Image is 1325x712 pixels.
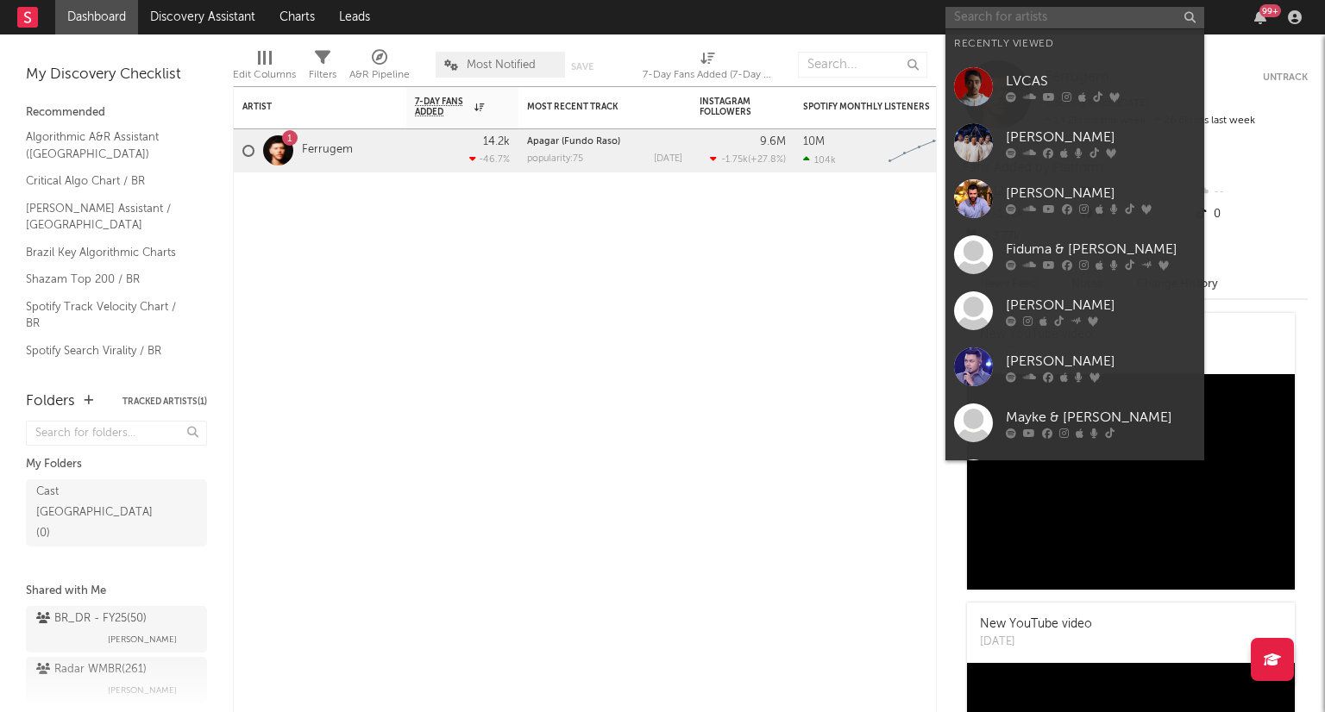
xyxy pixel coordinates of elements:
[26,391,75,412] div: Folders
[26,454,207,475] div: My Folders
[469,153,510,165] div: -46.7 %
[945,227,1204,283] a: Fiduma & [PERSON_NAME]
[26,199,190,234] a: [PERSON_NAME] Assistant / [GEOGRAPHIC_DATA]
[945,283,1204,339] a: [PERSON_NAME]
[643,43,772,93] div: 7-Day Fans Added (7-Day Fans Added)
[26,270,190,289] a: Shazam Top 200 / BR
[309,43,336,93] div: Filters
[803,136,825,147] div: 10M
[945,7,1204,28] input: Search for artists
[349,65,410,85] div: A&R Pipeline
[1263,69,1308,86] button: Untrack
[26,65,207,85] div: My Discovery Checklist
[945,171,1204,227] a: [PERSON_NAME]
[349,43,410,93] div: A&R Pipeline
[302,143,353,158] a: Ferrugem
[760,136,786,147] div: 9.6M
[26,243,190,262] a: Brazil Key Algorithmic Charts
[26,606,207,653] a: BR_DR - FY25(50)[PERSON_NAME]
[945,59,1204,115] a: LVCAS
[233,43,296,93] div: Edit Columns
[700,97,760,117] div: Instagram Followers
[26,128,190,163] a: Algorithmic A&R Assistant ([GEOGRAPHIC_DATA])
[1006,407,1196,428] div: Mayke & [PERSON_NAME]
[1006,295,1196,315] div: [PERSON_NAME]
[108,680,177,701] span: [PERSON_NAME]
[415,97,470,117] span: 7-Day Fans Added
[527,137,682,147] div: Apagar (Fundo Raso)
[467,59,536,71] span: Most Notified
[1006,71,1196,91] div: LVCAS
[36,659,147,680] div: Radar WMBR ( 261 )
[36,482,158,544] div: Cast [GEOGRAPHIC_DATA] ( 0 )
[1193,203,1308,226] div: 0
[527,102,656,112] div: Most Recent Track
[26,297,190,333] a: Spotify Track Velocity Chart / BR
[1006,127,1196,147] div: [PERSON_NAME]
[945,395,1204,451] a: Mayke & [PERSON_NAME]
[26,479,207,546] a: Cast [GEOGRAPHIC_DATA](0)
[954,34,1196,54] div: Recently Viewed
[233,65,296,85] div: Edit Columns
[643,65,772,85] div: 7-Day Fans Added (7-Day Fans Added)
[945,339,1204,395] a: [PERSON_NAME]
[1193,181,1308,203] div: --
[527,154,583,164] div: popularity: 75
[750,155,783,165] span: +27.8 %
[309,65,336,85] div: Filters
[654,154,682,164] div: [DATE]
[1006,183,1196,203] div: [PERSON_NAME]
[122,397,207,406] button: Tracked Artists(1)
[945,115,1204,171] a: [PERSON_NAME]
[980,615,1092,634] div: New YouTube video
[26,172,190,190] a: Critical Algo Chart / BR
[980,634,1092,651] div: [DATE]
[803,102,933,112] div: Spotify Monthly Listeners
[1254,10,1266,24] button: 99+
[26,581,207,602] div: Shared with Me
[527,137,620,147] a: Apagar (Fundo Raso)
[242,102,372,112] div: Artist
[26,657,207,703] a: Radar WMBR(261)[PERSON_NAME]
[483,136,510,147] div: 14.2k
[26,103,207,123] div: Recommended
[108,629,177,650] span: [PERSON_NAME]
[798,52,927,78] input: Search...
[571,62,593,72] button: Save
[36,609,147,629] div: BR_DR - FY25 ( 50 )
[1006,239,1196,259] div: Fiduma & [PERSON_NAME]
[881,129,958,172] svg: Chart title
[26,341,190,360] a: Spotify Search Virality / BR
[945,451,1204,507] a: [PERSON_NAME]
[803,154,836,166] div: 104k
[1259,4,1281,17] div: 99 +
[721,155,748,165] span: -1.75k
[710,153,786,165] div: ( )
[26,421,207,446] input: Search for folders...
[1006,351,1196,372] div: [PERSON_NAME]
